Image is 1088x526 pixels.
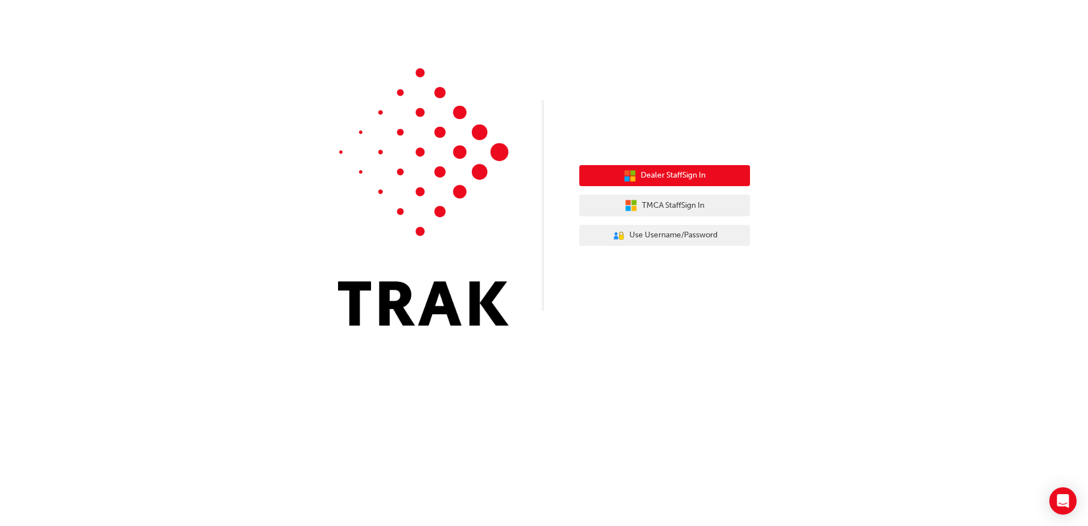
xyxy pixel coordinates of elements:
[1049,487,1077,515] div: Open Intercom Messenger
[579,225,750,246] button: Use Username/Password
[579,165,750,187] button: Dealer StaffSign In
[579,195,750,216] button: TMCA StaffSign In
[629,229,718,242] span: Use Username/Password
[338,68,509,326] img: Trak
[641,169,706,182] span: Dealer Staff Sign In
[642,199,704,212] span: TMCA Staff Sign In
